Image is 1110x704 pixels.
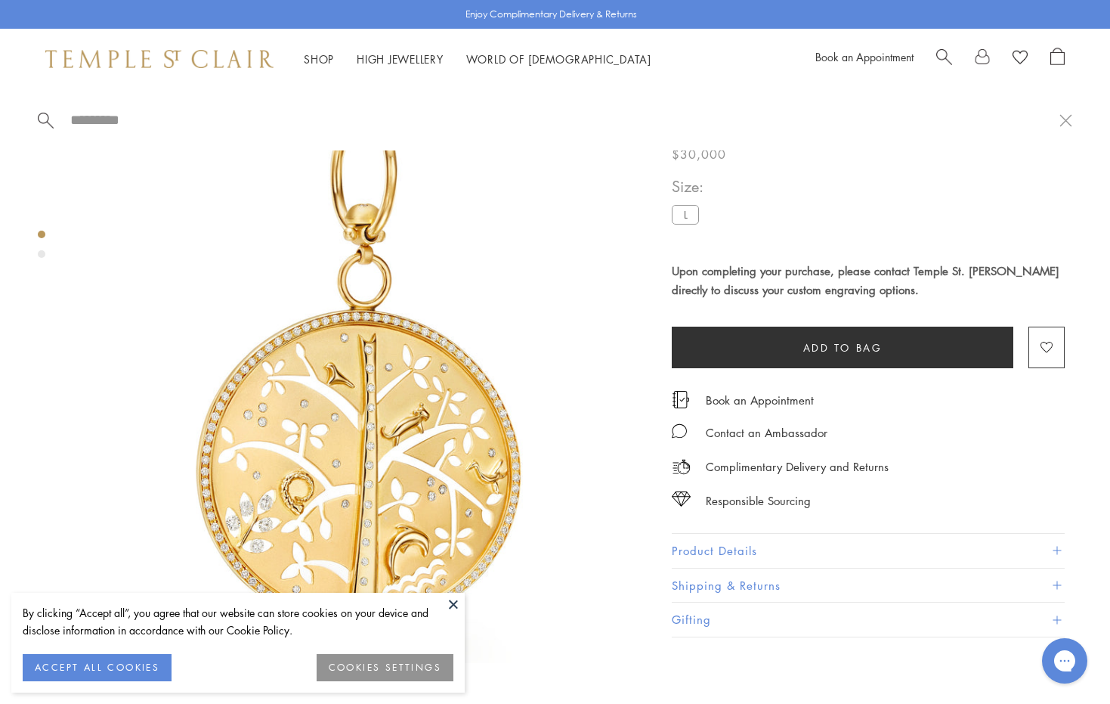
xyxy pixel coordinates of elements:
img: MessageIcon-01_2.svg [672,423,687,439]
button: ACCEPT ALL COOKIES [23,654,172,681]
a: High JewelleryHigh Jewellery [357,51,444,67]
img: icon_sourcing.svg [672,492,691,507]
a: World of [DEMOGRAPHIC_DATA]World of [DEMOGRAPHIC_DATA] [466,51,651,67]
span: $30,000 [672,144,726,164]
a: Book an Appointment [706,392,814,408]
button: Shipping & Returns [672,569,1065,603]
img: icon_appointment.svg [672,391,690,408]
img: Temple St. Clair [45,50,274,68]
a: Search [936,48,952,70]
img: icon_delivery.svg [672,457,691,476]
div: Contact an Ambassador [706,423,827,442]
button: Add to bag [672,327,1013,368]
div: Responsible Sourcing [706,492,811,510]
button: Product Details [672,534,1065,568]
a: Book an Appointment [815,49,914,64]
img: P31842-PVTREE [76,89,649,663]
label: L [672,205,699,224]
a: ShopShop [304,51,334,67]
iframe: Gorgias live chat messenger [1034,633,1095,689]
button: Gifting [672,603,1065,637]
div: Product gallery navigation [38,227,45,270]
button: COOKIES SETTINGS [317,654,453,681]
h4: Upon completing your purchase, please contact Temple St. [PERSON_NAME] directly to discuss your c... [672,262,1065,299]
nav: Main navigation [304,50,651,69]
p: Enjoy Complimentary Delivery & Returns [465,7,637,22]
div: By clicking “Accept all”, you agree that our website can store cookies on your device and disclos... [23,604,453,639]
span: Size: [672,174,705,199]
a: View Wishlist [1013,48,1028,70]
p: Complimentary Delivery and Returns [706,457,889,476]
a: Open Shopping Bag [1050,48,1065,70]
span: Add to bag [803,340,883,356]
